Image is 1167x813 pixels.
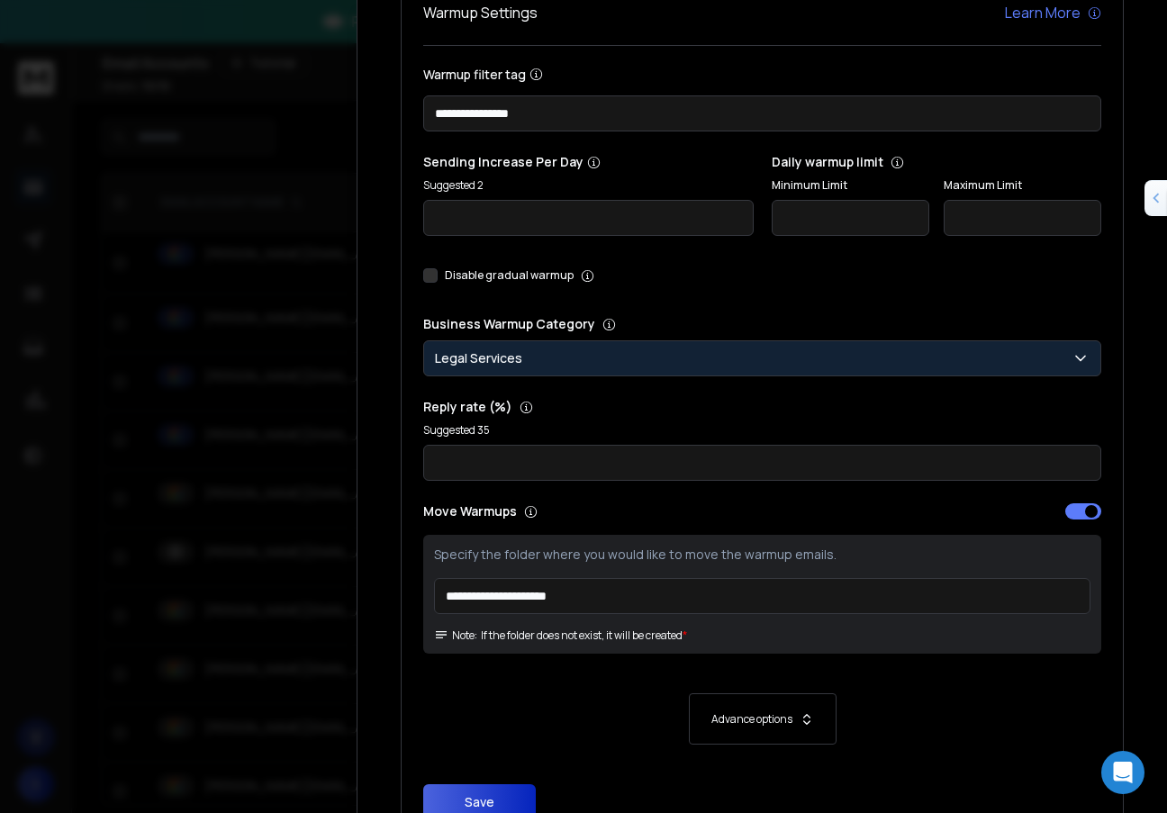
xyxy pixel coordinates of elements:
[1005,2,1101,23] a: Learn More
[423,2,538,23] h1: Warmup Settings
[423,315,1101,333] p: Business Warmup Category
[434,628,477,643] span: Note:
[423,153,754,171] p: Sending Increase Per Day
[944,178,1101,193] label: Maximum Limit
[441,693,1083,745] button: Advance options
[435,349,529,367] p: Legal Services
[423,398,1101,416] p: Reply rate (%)
[481,628,683,643] p: If the folder does not exist, it will be created
[1101,751,1144,794] div: Open Intercom Messenger
[711,712,792,727] p: Advance options
[423,423,1101,438] p: Suggested 35
[423,68,1101,81] label: Warmup filter tag
[423,178,754,193] p: Suggested 2
[772,178,929,193] label: Minimum Limit
[772,153,1102,171] p: Daily warmup limit
[445,268,574,283] label: Disable gradual warmup
[423,502,757,520] p: Move Warmups
[434,546,1090,564] p: Specify the folder where you would like to move the warmup emails.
